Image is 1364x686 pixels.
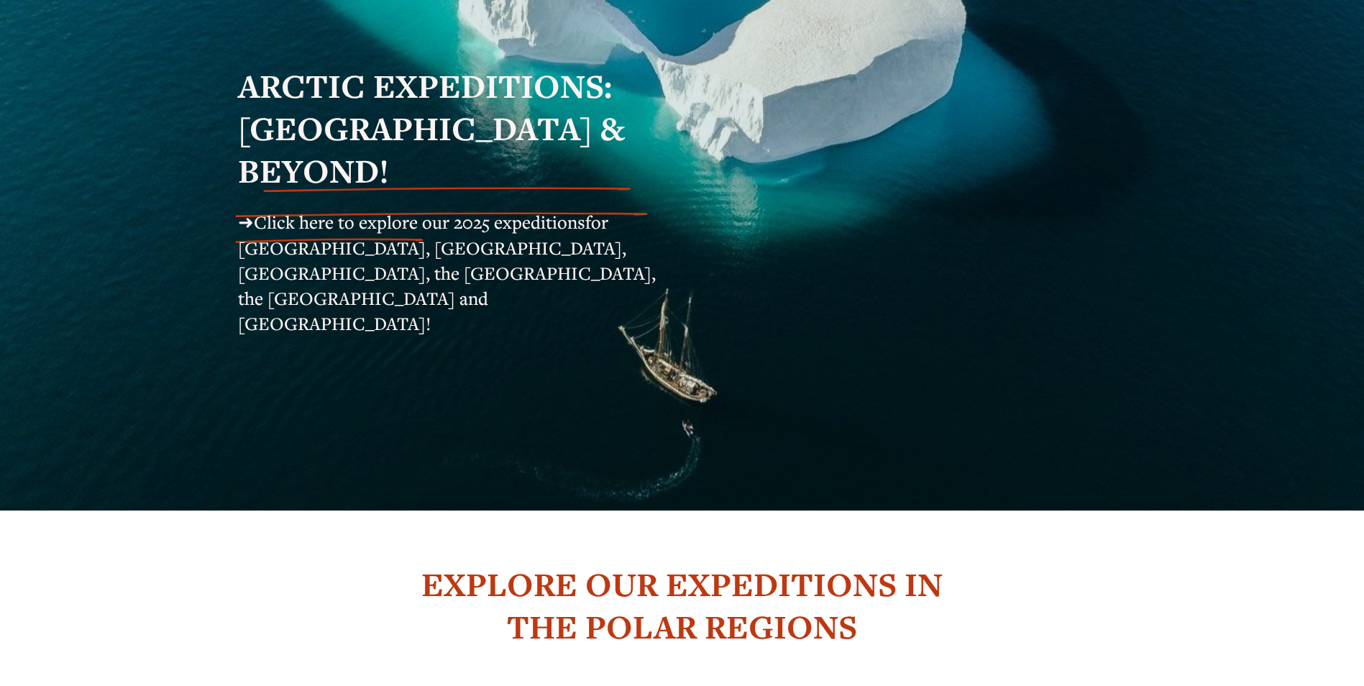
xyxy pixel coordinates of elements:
[254,210,585,234] a: Click here to explore our 2025 expeditions
[238,210,660,335] span: for [GEOGRAPHIC_DATA], [GEOGRAPHIC_DATA], [GEOGRAPHIC_DATA], the [GEOGRAPHIC_DATA], the [GEOGRAPH...
[238,64,633,193] strong: ARCTIC EXPEDITIONS: [GEOGRAPHIC_DATA] & BEYOND!
[238,210,254,234] span: ➜
[421,562,951,649] strong: EXPLORE OUR EXPEDITIONS IN THE POLAR REGIONS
